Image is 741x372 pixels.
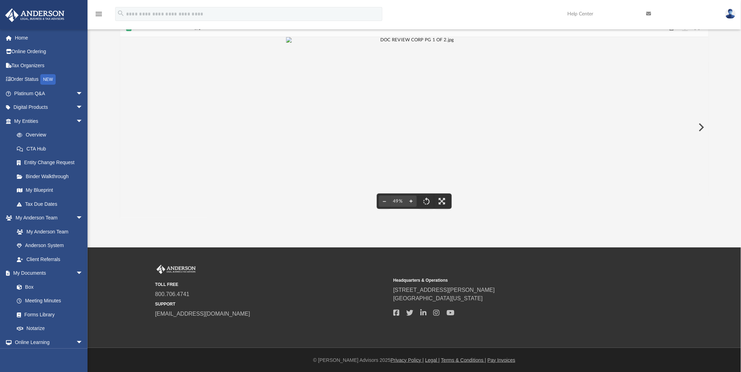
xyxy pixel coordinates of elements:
[10,156,94,170] a: Entity Change Request
[434,194,450,209] button: Enter fullscreen
[155,311,250,317] a: [EMAIL_ADDRESS][DOMAIN_NAME]
[3,8,67,22] img: Anderson Advisors Platinum Portal
[76,114,90,128] span: arrow_drop_down
[393,287,495,293] a: [STREET_ADDRESS][PERSON_NAME]
[5,72,94,87] a: Order StatusNEW
[10,197,94,211] a: Tax Due Dates
[390,199,406,204] div: Current zoom level
[120,37,708,218] div: File preview
[155,301,388,307] small: SUPPORT
[76,266,90,281] span: arrow_drop_down
[487,357,515,363] a: Pay Invoices
[40,74,56,85] div: NEW
[419,194,434,209] button: Rotate left
[441,357,486,363] a: Terms & Conditions |
[10,225,86,239] a: My Anderson Team
[5,335,90,349] a: Online Learningarrow_drop_down
[286,37,543,43] img: DOC REVIEW CORP PG 1 OF 2.jpg
[391,357,424,363] a: Privacy Policy |
[5,266,90,280] a: My Documentsarrow_drop_down
[10,169,94,183] a: Binder Walkthrough
[693,118,708,137] button: Next File
[5,211,90,225] a: My Anderson Teamarrow_drop_down
[10,322,90,336] a: Notarize
[95,10,103,18] i: menu
[120,19,708,218] div: Preview
[5,86,94,100] a: Platinum Q&Aarrow_drop_down
[10,280,86,294] a: Box
[5,114,94,128] a: My Entitiesarrow_drop_down
[10,252,90,266] a: Client Referrals
[10,239,90,253] a: Anderson System
[76,211,90,225] span: arrow_drop_down
[5,58,94,72] a: Tax Organizers
[10,183,90,197] a: My Blueprint
[5,100,94,114] a: Digital Productsarrow_drop_down
[393,277,626,283] small: Headquarters & Operations
[117,9,125,17] i: search
[155,291,189,297] a: 800.706.4741
[88,357,741,364] div: © [PERSON_NAME] Advisors 2025
[393,295,483,301] a: [GEOGRAPHIC_DATA][US_STATE]
[10,128,94,142] a: Overview
[5,31,94,45] a: Home
[5,45,94,59] a: Online Ordering
[76,86,90,101] span: arrow_drop_down
[10,308,86,322] a: Forms Library
[406,194,417,209] button: Zoom in
[76,335,90,350] span: arrow_drop_down
[379,194,390,209] button: Zoom out
[10,294,90,308] a: Meeting Minutes
[155,281,388,288] small: TOLL FREE
[95,13,103,18] a: menu
[725,9,736,19] img: User Pic
[10,142,94,156] a: CTA Hub
[76,100,90,115] span: arrow_drop_down
[155,265,197,274] img: Anderson Advisors Platinum Portal
[425,357,440,363] a: Legal |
